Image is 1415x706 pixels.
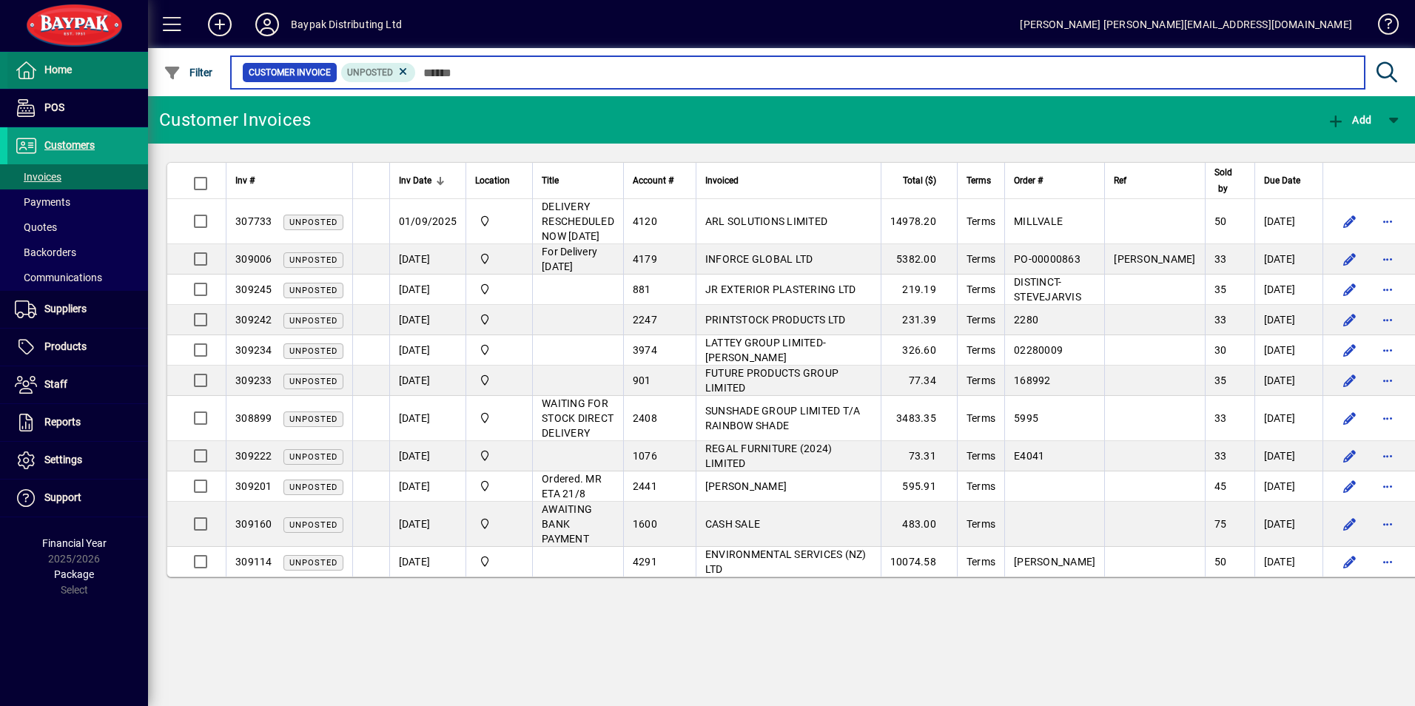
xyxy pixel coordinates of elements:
span: 2408 [633,412,657,424]
span: Baypak - Onekawa [475,516,523,532]
span: 02280009 [1014,344,1063,356]
span: 901 [633,374,651,386]
td: [DATE] [1254,471,1322,502]
div: Invoiced [705,172,872,189]
span: WAITING FOR STOCK DIRECT DELIVERY [542,397,614,439]
button: Edit [1338,512,1362,536]
span: Terms [967,480,995,492]
span: REGAL FURNITURE (2024) LIMITED [705,443,833,469]
span: Total ($) [903,172,936,189]
span: Terms [967,172,991,189]
span: 5995 [1014,412,1038,424]
span: Baypak - Onekawa [475,342,523,358]
span: Quotes [15,221,57,233]
span: FUTURE PRODUCTS GROUP LIMITED [705,367,838,394]
button: Filter [160,59,217,86]
span: [PERSON_NAME] [705,480,787,492]
div: Customer Invoices [159,108,311,132]
div: Inv # [235,172,343,189]
span: CASH SALE [705,518,760,530]
span: Package [54,568,94,580]
span: Unposted [289,316,337,326]
td: [DATE] [1254,547,1322,576]
span: 3974 [633,344,657,356]
span: Terms [967,374,995,386]
a: Quotes [7,215,148,240]
a: Invoices [7,164,148,189]
span: Invoiced [705,172,739,189]
span: Baypak - Onekawa [475,372,523,389]
span: 4179 [633,253,657,265]
td: [DATE] [389,335,466,366]
td: [DATE] [1254,199,1322,244]
td: 483.00 [881,502,957,547]
span: Terms [967,253,995,265]
span: 309006 [235,253,272,265]
span: 30 [1214,344,1227,356]
button: Edit [1338,406,1362,430]
span: Baypak - Onekawa [475,281,523,297]
span: 309201 [235,480,272,492]
span: Staff [44,378,67,390]
span: Due Date [1264,172,1300,189]
span: Add [1327,114,1371,126]
td: 326.60 [881,335,957,366]
button: More options [1377,444,1400,468]
span: 50 [1214,215,1227,227]
span: 309245 [235,283,272,295]
span: ARL SOLUTIONS LIMITED [705,215,827,227]
span: LATTEY GROUP LIMITED-[PERSON_NAME] [705,337,826,363]
span: 307733 [235,215,272,227]
span: Baypak - Onekawa [475,478,523,494]
span: Backorders [15,246,76,258]
span: 33 [1214,314,1227,326]
a: Staff [7,366,148,403]
div: Sold by [1214,164,1246,197]
button: More options [1377,406,1400,430]
div: Order # [1014,172,1095,189]
a: Support [7,480,148,517]
span: 309234 [235,344,272,356]
span: Baypak - Onekawa [475,448,523,464]
span: Unposted [289,520,337,530]
td: [DATE] [389,275,466,305]
td: [DATE] [1254,244,1322,275]
td: 595.91 [881,471,957,502]
button: Edit [1338,474,1362,498]
span: Unposted [289,286,337,295]
span: 2280 [1014,314,1038,326]
span: 168992 [1014,374,1051,386]
button: Edit [1338,369,1362,392]
a: Payments [7,189,148,215]
span: Financial Year [42,537,107,549]
span: 308899 [235,412,272,424]
span: Terms [967,556,995,568]
span: 1600 [633,518,657,530]
button: Add [1323,107,1375,133]
td: 10074.58 [881,547,957,576]
a: Knowledge Base [1367,3,1396,51]
span: 2441 [633,480,657,492]
span: Baypak - Onekawa [475,312,523,328]
span: Terms [967,344,995,356]
button: More options [1377,209,1400,233]
span: POS [44,101,64,113]
a: Suppliers [7,291,148,328]
span: 35 [1214,374,1227,386]
td: [DATE] [1254,396,1322,441]
td: [DATE] [1254,502,1322,547]
td: 5382.00 [881,244,957,275]
span: Account # [633,172,673,189]
td: [DATE] [1254,305,1322,335]
span: Unposted [289,377,337,386]
span: [PERSON_NAME] [1014,556,1095,568]
td: [DATE] [389,502,466,547]
span: Unposted [289,483,337,492]
td: [DATE] [389,396,466,441]
span: Terms [967,518,995,530]
span: Payments [15,196,70,208]
span: SUNSHADE GROUP LIMITED T/A RAINBOW SHADE [705,405,861,431]
span: 2247 [633,314,657,326]
button: More options [1377,308,1400,332]
td: [DATE] [1254,335,1322,366]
